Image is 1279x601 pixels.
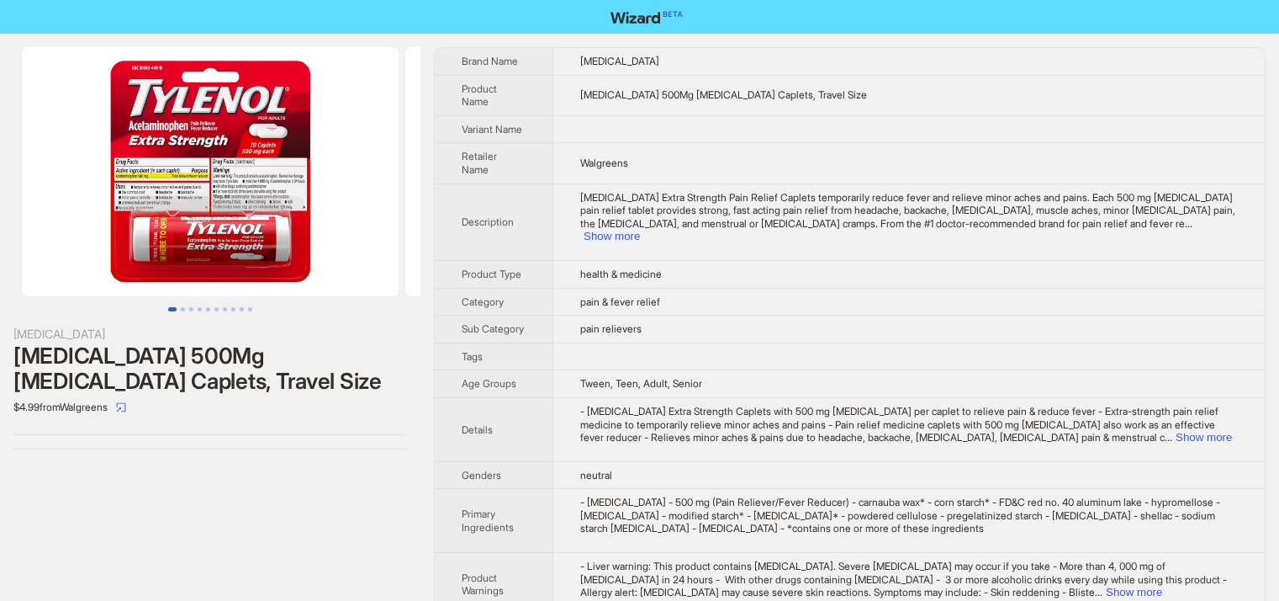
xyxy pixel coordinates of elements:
[580,496,1238,535] div: - Acetaminophen - 500 mg (Pain Reliever/Fever Reducer) - carnauba wax* - corn starch* - FD&C red ...
[462,322,524,335] span: Sub Category
[1106,586,1162,598] button: Expand
[580,469,612,481] span: neutral
[580,405,1238,444] div: - Tylenol Extra Strength Caplets with 500 mg acetaminophen per caplet to relieve pain & reduce fe...
[181,307,185,311] button: Go to slide 2
[462,508,514,534] span: Primary Ingredients
[1185,217,1192,230] span: ...
[248,307,252,311] button: Go to slide 10
[580,377,702,390] span: Tween, Teen, Adult, Senior
[580,322,642,335] span: pain relievers
[462,82,497,109] span: Product Name
[214,307,219,311] button: Go to slide 6
[462,268,521,280] span: Product Type
[462,123,522,136] span: Variant Name
[462,350,483,363] span: Tags
[580,157,628,169] span: Walgreens
[168,307,177,311] button: Go to slide 1
[240,307,244,311] button: Go to slide 9
[462,55,518,67] span: Brand Name
[462,572,504,598] span: Product Warnings
[206,307,210,311] button: Go to slide 5
[580,88,867,101] span: [MEDICAL_DATA] 500Mg [MEDICAL_DATA] Caplets, Travel Size
[580,268,662,280] span: health & medicine
[462,215,514,228] span: Description
[462,423,493,436] span: Details
[580,295,660,308] span: pain & fever relief
[462,469,501,481] span: Genders
[13,325,407,343] div: [MEDICAL_DATA]
[223,307,227,311] button: Go to slide 7
[1176,431,1232,444] button: Expand
[189,307,193,311] button: Go to slide 3
[462,295,504,308] span: Category
[231,307,235,311] button: Go to slide 8
[22,47,399,296] img: TYLENOL 500Mg Acetaminophen Caplets, Travel Size image 1
[462,150,497,176] span: Retailer Name
[13,394,407,421] div: $4.99 from Walgreens
[580,55,659,67] span: [MEDICAL_DATA]
[405,47,782,296] img: TYLENOL 500Mg Acetaminophen Caplets, Travel Size image 2
[116,402,126,412] span: select
[580,560,1227,598] span: - Liver warning: This product contains [MEDICAL_DATA]. Severe [MEDICAL_DATA] may occur if you tak...
[580,560,1238,599] div: - Liver warning: This product contains acetaminophen. Severe liver damage may occur if you take -...
[462,377,516,390] span: Age Groups
[1165,431,1172,444] span: ...
[584,230,640,242] button: Expand
[580,191,1238,243] div: Tylenol Extra Strength Pain Relief Caplets temporarily reduce fever and relieve minor aches and p...
[13,343,407,394] div: [MEDICAL_DATA] 500Mg [MEDICAL_DATA] Caplets, Travel Size
[1095,586,1102,598] span: ...
[580,191,1235,230] span: [MEDICAL_DATA] Extra Strength Pain Relief Caplets temporarily reduce fever and relieve minor ache...
[580,405,1218,444] span: - [MEDICAL_DATA] Extra Strength Caplets with 500 mg [MEDICAL_DATA] per caplet to relieve pain & r...
[198,307,202,311] button: Go to slide 4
